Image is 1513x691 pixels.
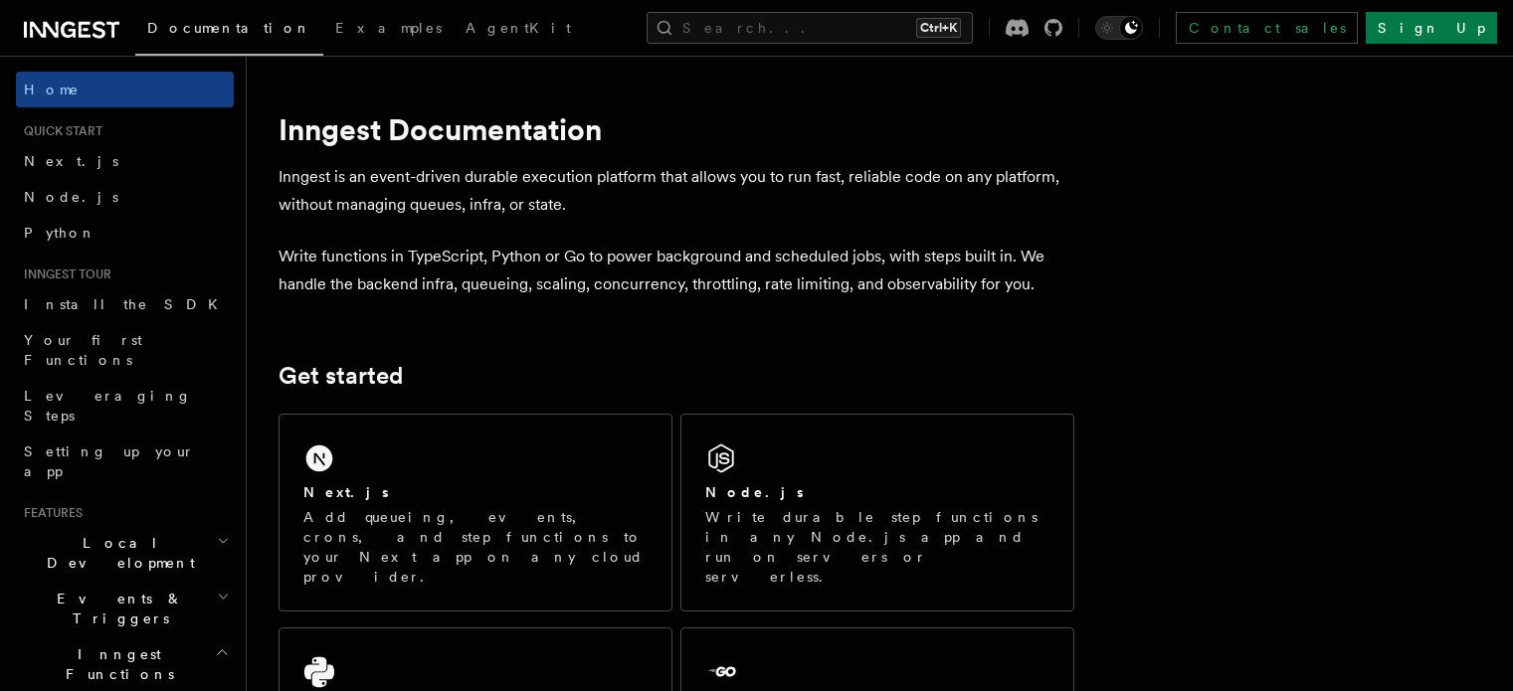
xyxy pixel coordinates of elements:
[279,362,403,390] a: Get started
[24,153,118,169] span: Next.js
[16,378,234,433] a: Leveraging Steps
[24,443,195,479] span: Setting up your app
[16,322,234,378] a: Your first Functions
[24,189,118,205] span: Node.js
[24,225,96,241] span: Python
[303,482,389,502] h2: Next.js
[16,644,215,684] span: Inngest Functions
[466,20,571,36] span: AgentKit
[16,72,234,107] a: Home
[16,505,83,521] span: Features
[647,12,973,44] button: Search...Ctrl+K
[16,215,234,251] a: Python
[279,111,1074,147] h1: Inngest Documentation
[16,525,234,581] button: Local Development
[454,6,583,54] a: AgentKit
[705,482,804,502] h2: Node.js
[16,179,234,215] a: Node.js
[680,414,1074,611] a: Node.jsWrite durable step functions in any Node.js app and run on servers or serverless.
[24,80,80,99] span: Home
[705,507,1049,587] p: Write durable step functions in any Node.js app and run on servers or serverless.
[16,286,234,322] a: Install the SDK
[323,6,454,54] a: Examples
[279,163,1074,219] p: Inngest is an event-driven durable execution platform that allows you to run fast, reliable code ...
[135,6,323,56] a: Documentation
[1366,12,1497,44] a: Sign Up
[24,388,192,424] span: Leveraging Steps
[335,20,442,36] span: Examples
[279,243,1074,298] p: Write functions in TypeScript, Python or Go to power background and scheduled jobs, with steps bu...
[1095,16,1143,40] button: Toggle dark mode
[16,589,217,628] span: Events & Triggers
[16,123,102,139] span: Quick start
[24,296,230,312] span: Install the SDK
[147,20,311,36] span: Documentation
[16,266,111,282] span: Inngest tour
[24,332,142,368] span: Your first Functions
[16,533,217,573] span: Local Development
[1176,12,1358,44] a: Contact sales
[916,18,961,38] kbd: Ctrl+K
[16,433,234,489] a: Setting up your app
[279,414,672,611] a: Next.jsAdd queueing, events, crons, and step functions to your Next app on any cloud provider.
[303,507,648,587] p: Add queueing, events, crons, and step functions to your Next app on any cloud provider.
[16,581,234,636] button: Events & Triggers
[16,143,234,179] a: Next.js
